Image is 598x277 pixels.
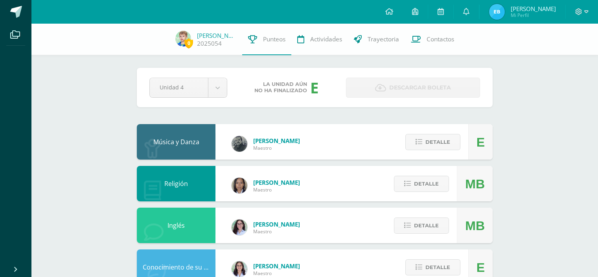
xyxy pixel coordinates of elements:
[465,208,485,244] div: MB
[414,177,439,191] span: Detalle
[389,78,451,97] span: Descargar boleta
[425,135,450,149] span: Detalle
[511,12,556,19] span: Mi Perfil
[263,35,285,43] span: Punteos
[253,228,300,235] span: Maestro
[477,125,485,160] div: E
[414,218,439,233] span: Detalle
[253,220,300,228] span: [PERSON_NAME]
[232,261,247,277] img: 4df91452162f9a6aaa4ffcb566247bc0.png
[232,136,247,152] img: 8ba24283638e9cc0823fe7e8b79ee805.png
[425,260,450,275] span: Detalle
[197,39,222,48] a: 2025054
[405,134,460,150] button: Detalle
[150,78,227,97] a: Unidad 4
[394,176,449,192] button: Detalle
[175,31,191,46] img: ea6d861fc20c88418f7e3c0a9790d57a.png
[368,35,399,43] span: Trayectoria
[310,77,319,98] div: E
[137,208,215,243] div: Inglés
[197,32,236,39] a: [PERSON_NAME]
[348,24,405,55] a: Trayectoria
[489,4,505,20] img: 6ad2d4dbe6a9b3a4a64038d8d24f4d2d.png
[232,219,247,235] img: 754a7f5bfcced8ad7caafe53e363cb3e.png
[184,38,193,48] span: 0
[405,24,460,55] a: Contactos
[253,186,300,193] span: Maestro
[394,218,449,234] button: Detalle
[405,259,460,275] button: Detalle
[253,270,300,277] span: Maestro
[253,178,300,186] span: [PERSON_NAME]
[137,166,215,201] div: Religión
[242,24,291,55] a: Punteos
[291,24,348,55] a: Actividades
[511,5,556,13] span: [PERSON_NAME]
[427,35,454,43] span: Contactos
[137,124,215,160] div: Música y Danza
[232,178,247,193] img: 69ae3ad5c76ff258cb10e64230d73c76.png
[160,78,198,97] span: Unidad 4
[465,166,485,202] div: MB
[310,35,342,43] span: Actividades
[254,81,307,94] span: La unidad aún no ha finalizado
[253,145,300,151] span: Maestro
[253,137,300,145] span: [PERSON_NAME]
[253,262,300,270] span: [PERSON_NAME]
